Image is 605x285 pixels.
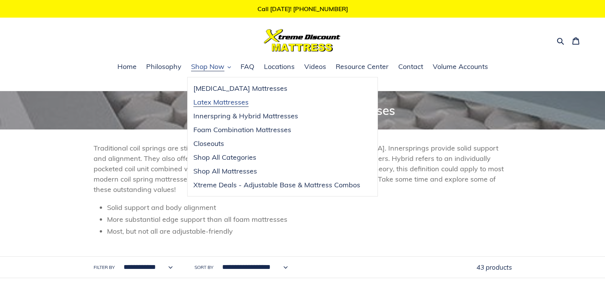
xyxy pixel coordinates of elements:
[193,98,249,107] span: Latex Mattresses
[304,62,326,71] span: Videos
[264,29,341,52] img: Xtreme Discount Mattress
[433,62,488,71] span: Volume Accounts
[142,61,185,73] a: Philosophy
[195,264,213,271] label: Sort by
[107,214,512,224] li: More substantial edge support than all foam mattresses
[193,139,224,148] span: Closeouts
[114,61,140,73] a: Home
[188,164,366,178] a: Shop All Mattresses
[193,84,287,93] span: [MEDICAL_DATA] Mattresses
[187,61,235,73] button: Shop Now
[107,226,512,236] li: Most, but not all are adjustable-friendly
[332,61,392,73] a: Resource Center
[188,151,366,164] a: Shop All Categories
[117,62,137,71] span: Home
[476,263,512,271] span: 43 products
[193,125,291,134] span: Foam Combination Mattresses
[188,82,366,95] a: [MEDICAL_DATA] Mattresses
[94,264,115,271] label: Filter by
[193,167,257,176] span: Shop All Mattresses
[394,61,427,73] a: Contact
[193,153,256,162] span: Shop All Categories
[398,62,423,71] span: Contact
[264,62,295,71] span: Locations
[429,61,492,73] a: Volume Accounts
[94,143,512,195] p: Traditional coil springs are still the most purchased mattress type in [GEOGRAPHIC_DATA]. Innersp...
[107,202,512,213] li: Solid support and body alignment
[237,61,258,73] a: FAQ
[188,95,366,109] a: Latex Mattresses
[191,62,224,71] span: Shop Now
[193,180,360,190] span: Xtreme Deals - Adjustable Base & Mattress Combos
[188,109,366,123] a: Innerspring & Hybrid Mattresses
[193,111,298,121] span: Innerspring & Hybrid Mattresses
[300,61,330,73] a: Videos
[188,137,366,151] a: Closeouts
[260,61,298,73] a: Locations
[188,178,366,192] a: Xtreme Deals - Adjustable Base & Mattress Combos
[336,62,389,71] span: Resource Center
[146,62,181,71] span: Philosophy
[241,62,254,71] span: FAQ
[188,123,366,137] a: Foam Combination Mattresses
